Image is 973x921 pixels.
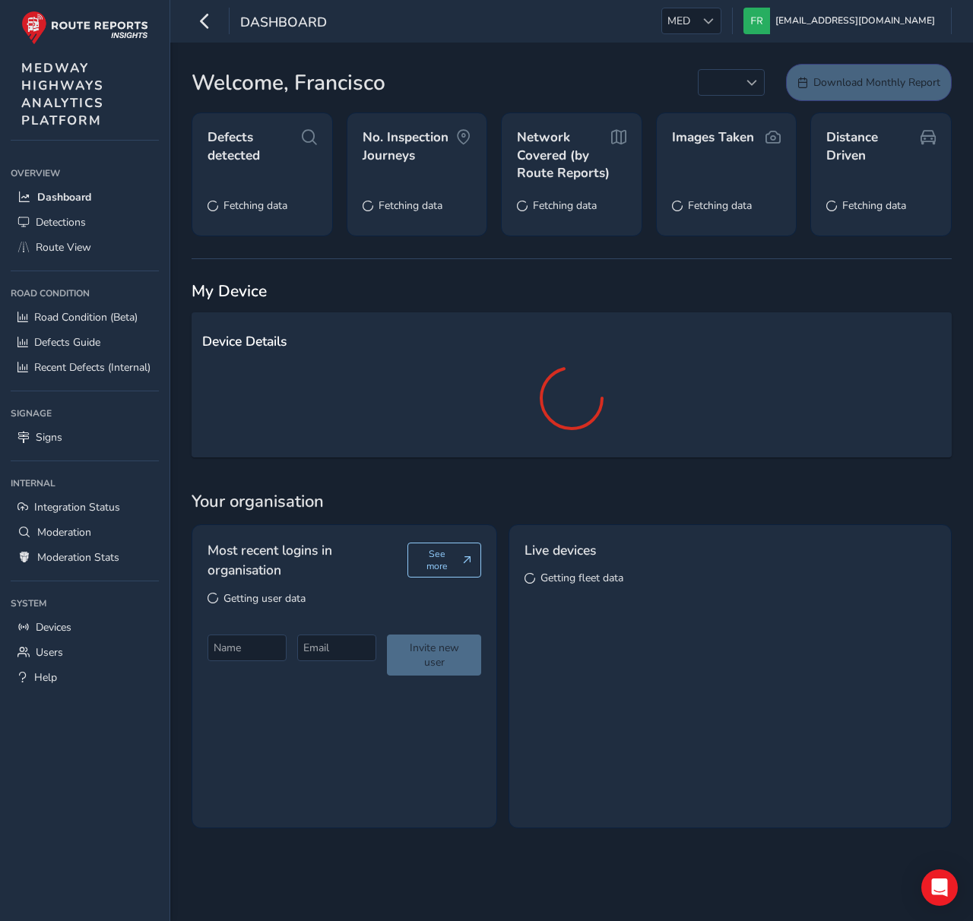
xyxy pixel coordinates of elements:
span: Integration Status [34,500,120,514]
span: See more [417,548,457,572]
div: System [11,592,159,615]
div: Signage [11,402,159,425]
span: Fetching data [223,198,287,213]
a: Detections [11,210,159,235]
div: Overview [11,162,159,185]
span: Dashboard [240,13,327,34]
span: Detections [36,215,86,229]
span: MEDWAY HIGHWAYS ANALYTICS PLATFORM [21,59,104,129]
span: Moderation [37,525,91,540]
a: Moderation [11,520,159,545]
span: Images Taken [672,128,754,147]
h2: Device Details [202,334,941,350]
a: Dashboard [11,185,159,210]
div: Road Condition [11,282,159,305]
span: Route View [36,240,91,255]
a: Users [11,640,159,665]
span: Signs [36,430,62,445]
a: Defects Guide [11,330,159,355]
span: Distance Driven [826,128,921,164]
span: My Device [192,280,267,302]
span: Help [34,670,57,685]
span: Welcome, Francisco [192,67,385,99]
a: Recent Defects (Internal) [11,355,159,380]
a: Signs [11,425,159,450]
span: Dashboard [37,190,91,204]
span: Your organisation [192,490,952,513]
a: Devices [11,615,159,640]
a: Road Condition (Beta) [11,305,159,330]
a: Integration Status [11,495,159,520]
img: rr logo [21,11,148,45]
span: MED [662,8,696,33]
span: Network Covered (by Route Reports) [517,128,611,182]
a: Help [11,665,159,690]
span: No. Inspection Journeys [363,128,457,164]
button: See more [407,543,481,578]
button: [EMAIL_ADDRESS][DOMAIN_NAME] [743,8,940,34]
span: Defects detected [208,128,302,164]
span: Users [36,645,63,660]
a: Moderation Stats [11,545,159,570]
a: Route View [11,235,159,260]
span: [EMAIL_ADDRESS][DOMAIN_NAME] [775,8,935,34]
span: Defects Guide [34,335,100,350]
div: Open Intercom Messenger [921,869,958,906]
span: Road Condition (Beta) [34,310,138,324]
img: diamond-layout [743,8,770,34]
span: Fetching data [533,198,597,213]
span: Recent Defects (Internal) [34,360,151,375]
div: Internal [11,472,159,495]
span: Moderation Stats [37,550,119,565]
span: Devices [36,620,71,635]
span: Fetching data [379,198,442,213]
span: Fetching data [688,198,752,213]
span: Fetching data [842,198,906,213]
